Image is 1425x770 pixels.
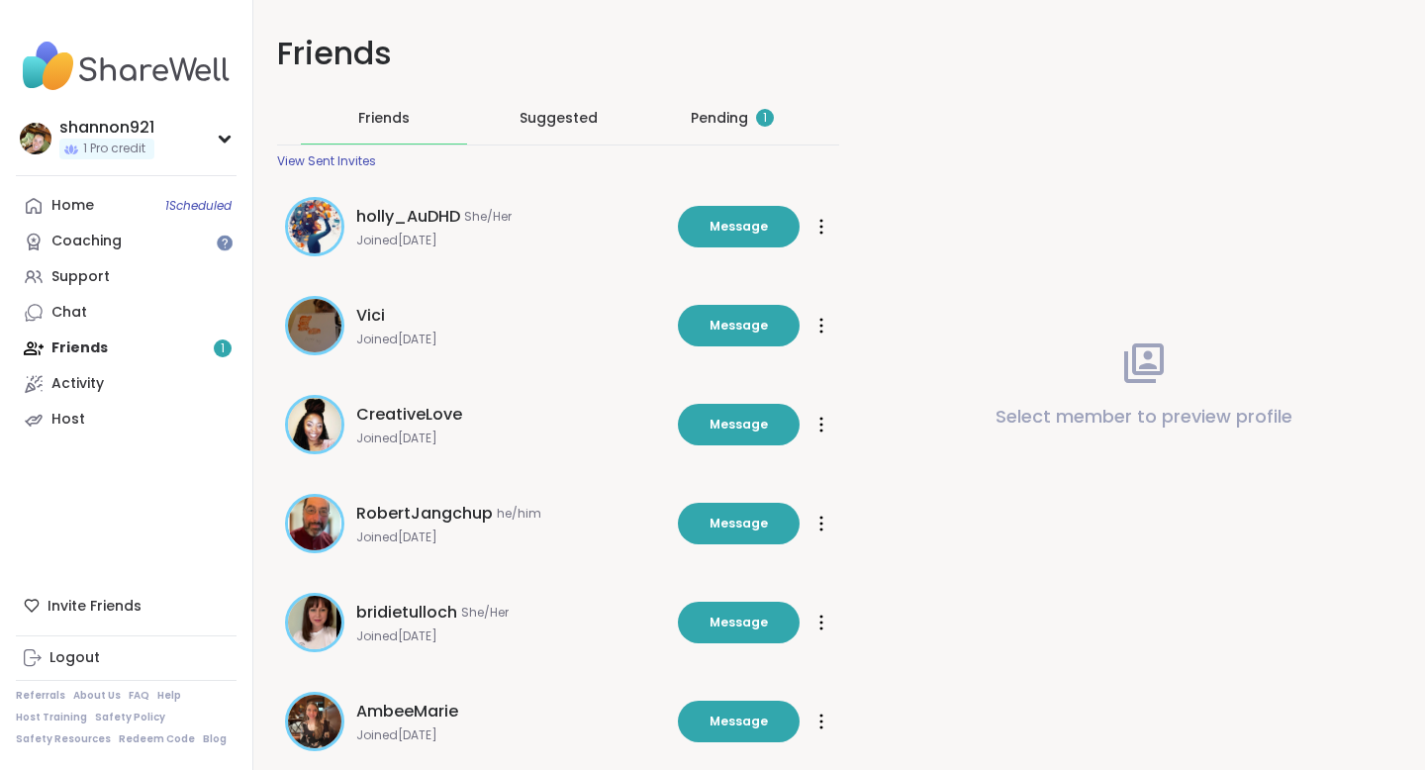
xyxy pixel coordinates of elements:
img: AmbeeMarie [288,695,341,748]
div: Coaching [51,232,122,251]
button: Message [678,503,800,544]
img: bridietulloch [288,596,341,649]
p: Select member to preview profile [996,403,1292,431]
span: Joined [DATE] [356,727,666,743]
img: Vici [288,299,341,352]
a: About Us [73,689,121,703]
div: Invite Friends [16,588,237,624]
iframe: Spotlight [217,235,233,250]
h1: Friends [277,32,839,76]
span: Joined [DATE] [356,628,666,644]
span: Joined [DATE] [356,233,666,248]
div: Support [51,267,110,287]
span: Friends [358,108,410,128]
a: Support [16,259,237,295]
a: Host Training [16,711,87,724]
a: Host [16,402,237,437]
div: Activity [51,374,104,394]
span: holly_AuDHD [356,205,460,229]
button: Message [678,701,800,742]
span: She/Her [464,209,512,225]
span: bridietulloch [356,601,457,625]
span: 1 Scheduled [165,198,232,214]
a: Blog [203,732,227,746]
div: Home [51,196,94,216]
div: Logout [49,648,100,668]
button: Message [678,602,800,643]
div: View Sent Invites [277,153,376,169]
span: Suggested [520,108,598,128]
span: CreativeLove [356,403,462,427]
img: ShareWell Nav Logo [16,32,237,101]
span: Message [710,614,768,631]
a: Redeem Code [119,732,195,746]
a: Activity [16,366,237,402]
span: She/Her [461,605,509,621]
span: he/him [497,506,541,522]
span: Joined [DATE] [356,529,666,545]
span: Vici [356,304,385,328]
span: Message [710,317,768,335]
img: RobertJangchup [288,497,341,550]
div: Pending [691,108,774,128]
a: Coaching [16,224,237,259]
div: shannon921 [59,117,154,139]
span: Joined [DATE] [356,431,666,446]
img: CreativeLove [288,398,341,451]
span: Message [710,218,768,236]
span: 1 Pro credit [83,141,145,157]
div: Host [51,410,85,430]
img: holly_AuDHD [288,200,341,253]
span: RobertJangchup [356,502,493,526]
a: Safety Resources [16,732,111,746]
img: shannon921 [20,123,51,154]
button: Message [678,404,800,445]
a: Logout [16,640,237,676]
a: FAQ [129,689,149,703]
div: Chat [51,303,87,323]
span: Message [710,713,768,730]
span: AmbeeMarie [356,700,458,723]
span: Message [710,515,768,532]
span: 1 [763,110,767,127]
a: Home1Scheduled [16,188,237,224]
a: Referrals [16,689,65,703]
a: Help [157,689,181,703]
button: Message [678,206,800,247]
a: Safety Policy [95,711,165,724]
span: Message [710,416,768,433]
a: Chat [16,295,237,331]
span: Joined [DATE] [356,332,666,347]
button: Message [678,305,800,346]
